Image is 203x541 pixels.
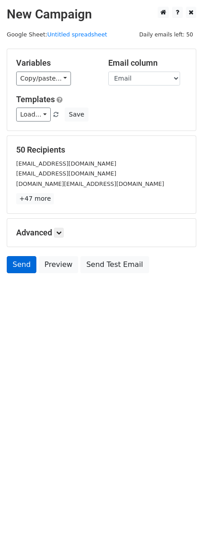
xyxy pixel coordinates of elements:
[16,180,164,187] small: [DOMAIN_NAME][EMAIL_ADDRESS][DOMAIN_NAME]
[108,58,187,68] h5: Email column
[16,108,51,122] a: Load...
[136,31,196,38] a: Daily emails left: 50
[158,498,203,541] iframe: Chat Widget
[16,72,71,86] a: Copy/paste...
[16,170,116,177] small: [EMAIL_ADDRESS][DOMAIN_NAME]
[16,58,95,68] h5: Variables
[7,7,196,22] h2: New Campaign
[39,256,78,273] a: Preview
[136,30,196,40] span: Daily emails left: 50
[16,193,54,204] a: +47 more
[47,31,107,38] a: Untitled spreadsheet
[65,108,88,122] button: Save
[16,228,187,238] h5: Advanced
[16,160,116,167] small: [EMAIL_ADDRESS][DOMAIN_NAME]
[7,256,36,273] a: Send
[7,31,107,38] small: Google Sheet:
[16,95,55,104] a: Templates
[16,145,187,155] h5: 50 Recipients
[80,256,149,273] a: Send Test Email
